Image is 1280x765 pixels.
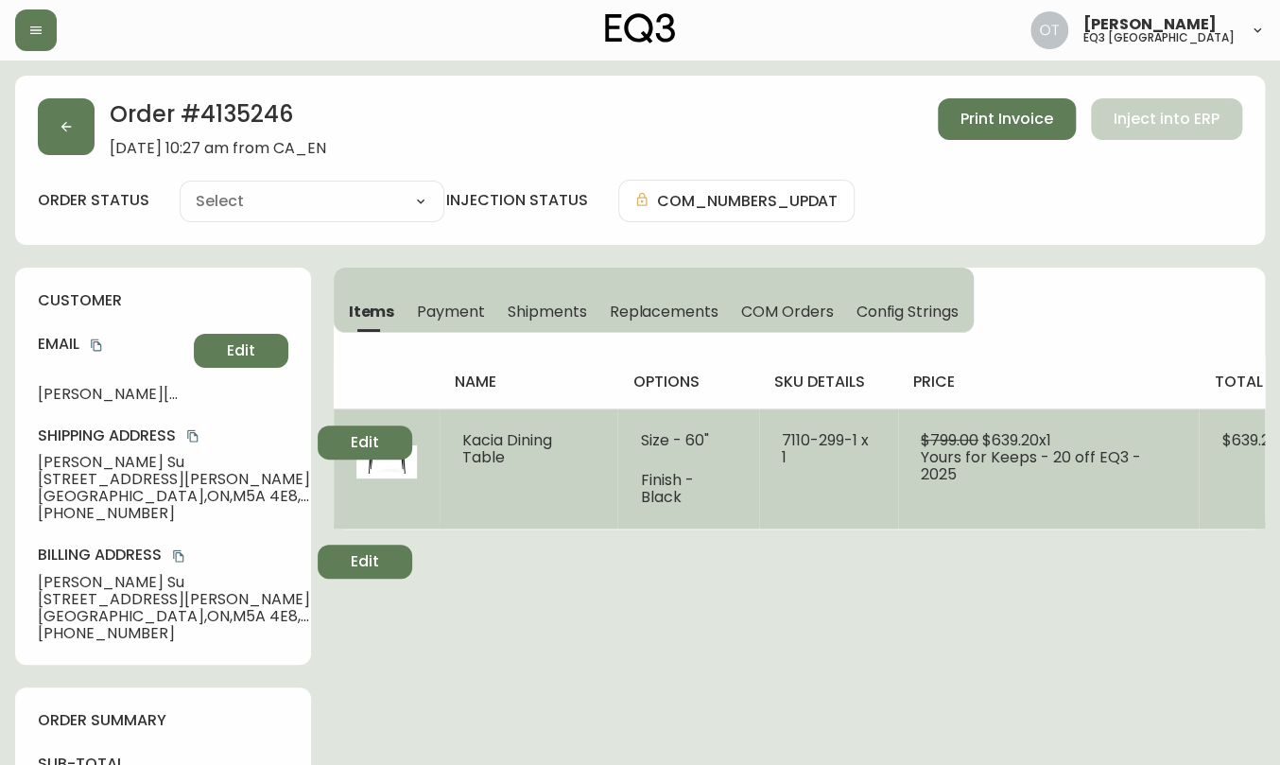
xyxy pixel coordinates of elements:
h4: injection status [446,190,588,211]
span: [PERSON_NAME] Su [38,574,310,591]
span: Edit [351,432,379,453]
span: Edit [351,551,379,572]
span: Config Strings [856,302,958,322]
label: order status [38,190,149,211]
img: logo [605,13,675,43]
span: 7110-299-1 x 1 [782,429,869,468]
span: COM Orders [741,302,834,322]
span: [PERSON_NAME][DOMAIN_NAME][EMAIL_ADDRESS][DOMAIN_NAME] [38,386,186,403]
span: [DATE] 10:27 am from CA_EN [110,140,326,157]
h4: Email [38,334,186,355]
h4: customer [38,290,288,311]
span: [GEOGRAPHIC_DATA] , ON , M5A 4E8 , CA [38,488,310,505]
span: Payment [417,302,485,322]
span: Items [349,302,395,322]
h4: order summary [38,710,288,731]
h4: Shipping Address [38,426,310,446]
span: [PHONE_NUMBER] [38,505,310,522]
span: Edit [227,340,255,361]
span: $639.20 x 1 [982,429,1051,451]
span: Replacements [609,302,718,322]
button: Edit [318,545,412,579]
h4: name [455,372,603,392]
span: [GEOGRAPHIC_DATA] , ON , M5A 4E8 , CA [38,608,310,625]
span: [PHONE_NUMBER] [38,625,310,642]
img: 5d4d18d254ded55077432b49c4cb2919 [1030,11,1068,49]
button: copy [169,547,188,565]
h2: Order # 4135246 [110,98,326,140]
span: [PERSON_NAME] Su [38,454,310,471]
h4: price [913,372,1185,392]
span: Kacia Dining Table [462,429,552,468]
span: $799.00 [921,429,978,451]
li: Finish - Black [640,472,735,506]
span: Shipments [508,302,587,322]
span: [STREET_ADDRESS][PERSON_NAME] [38,591,310,608]
h4: options [632,372,743,392]
span: Print Invoice [960,109,1053,130]
h4: sku details [774,372,883,392]
img: 7110-299-MC-400-1-cljg6tcwr00xp0170jgvsuw5j.jpg [356,432,417,493]
li: Size - 60" [640,432,735,449]
button: Edit [194,334,288,368]
button: Print Invoice [938,98,1076,140]
h5: eq3 [GEOGRAPHIC_DATA] [1083,32,1235,43]
span: Yours for Keeps - 20 off EQ3 - 2025 [921,446,1141,485]
span: [PERSON_NAME] [1083,17,1217,32]
h4: Billing Address [38,545,310,565]
button: copy [183,426,202,445]
button: Edit [318,426,412,460]
span: [STREET_ADDRESS][PERSON_NAME] [38,471,310,488]
span: $639.20 [1221,429,1278,451]
button: copy [87,336,106,355]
